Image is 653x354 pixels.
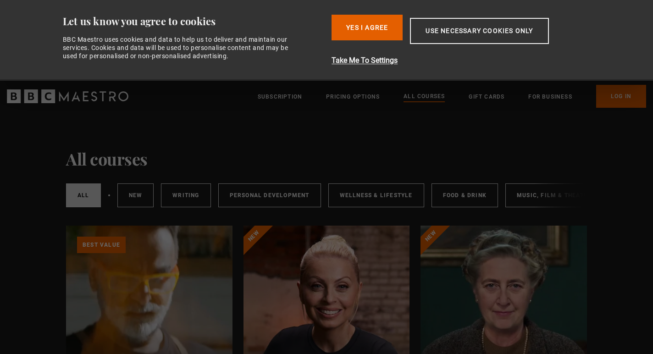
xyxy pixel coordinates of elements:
a: All Courses [404,92,445,102]
a: Pricing Options [326,92,380,101]
h1: All courses [66,149,148,168]
a: Writing [161,183,210,207]
p: Best value [77,237,126,253]
a: For business [528,92,572,101]
a: Food & Drink [432,183,498,207]
a: Subscription [258,92,302,101]
button: Take Me To Settings [332,55,597,66]
a: New [117,183,154,207]
a: All [66,183,101,207]
svg: BBC Maestro [7,89,128,103]
a: Gift Cards [469,92,504,101]
button: Use necessary cookies only [410,18,548,44]
div: BBC Maestro uses cookies and data to help us to deliver and maintain our services. Cookies and da... [63,35,299,61]
nav: Primary [258,85,646,108]
a: Log In [596,85,646,108]
div: Let us know you agree to cookies [63,15,325,28]
a: Wellness & Lifestyle [328,183,424,207]
a: Personal Development [218,183,321,207]
button: Yes I Agree [332,15,403,40]
a: Music, Film & Theatre [505,183,603,207]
